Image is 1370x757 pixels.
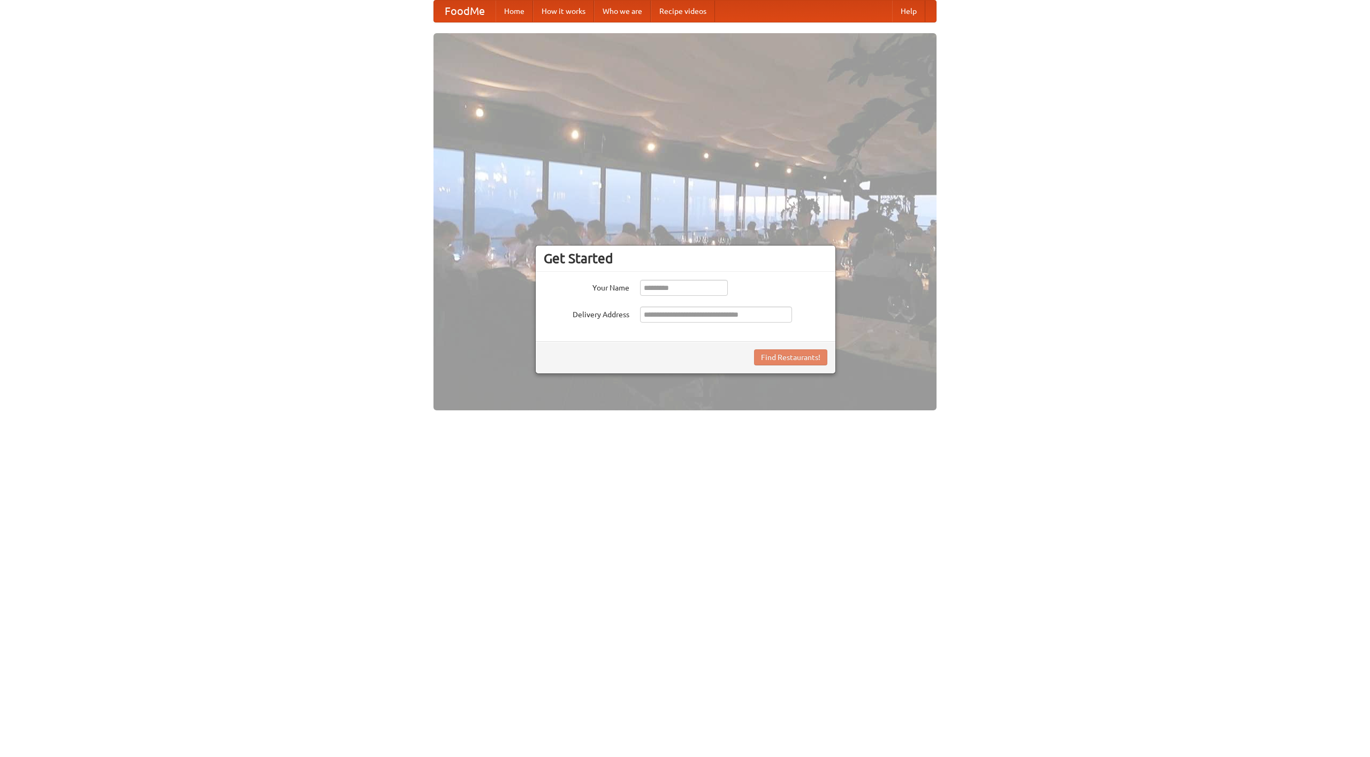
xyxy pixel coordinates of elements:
a: FoodMe [434,1,496,22]
a: Help [892,1,925,22]
a: Home [496,1,533,22]
a: Recipe videos [651,1,715,22]
label: Delivery Address [544,307,629,320]
h3: Get Started [544,250,827,266]
label: Your Name [544,280,629,293]
a: How it works [533,1,594,22]
a: Who we are [594,1,651,22]
button: Find Restaurants! [754,349,827,365]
